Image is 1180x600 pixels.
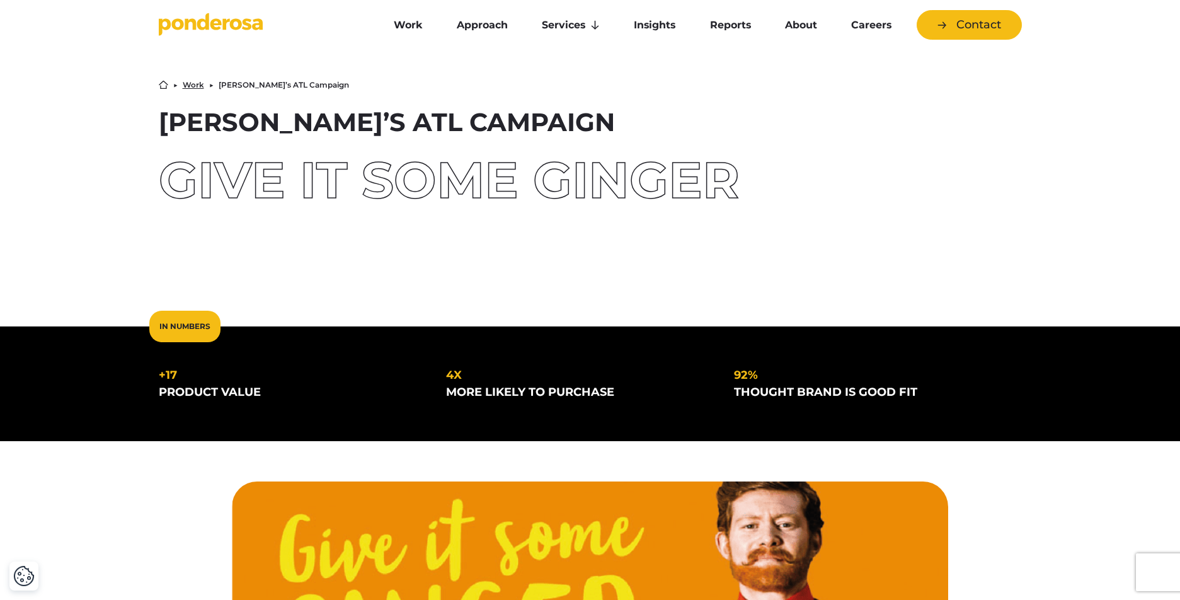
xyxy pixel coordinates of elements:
a: Careers [837,12,906,38]
button: Cookie Settings [13,565,35,587]
a: Reports [696,12,765,38]
div: In Numbers [149,311,221,342]
div: more likely to purchase [446,384,714,401]
img: Revisit consent button [13,565,35,587]
li: ▶︎ [173,81,178,89]
div: Give it some ginger [159,155,1022,205]
a: Contact [917,10,1022,40]
div: thought brand is good fit [734,384,1002,401]
a: Go to homepage [159,13,360,38]
a: About [770,12,832,38]
a: Insights [619,12,690,38]
li: [PERSON_NAME]’s ATL Campaign [219,81,349,89]
div: 92% [734,367,1002,384]
a: Work [183,81,204,89]
li: ▶︎ [209,81,214,89]
div: 4x [446,367,714,384]
div: +17 [159,367,427,384]
div: product value [159,384,427,401]
a: Approach [442,12,522,38]
a: Services [527,12,614,38]
a: Home [159,80,168,89]
h1: [PERSON_NAME]’s ATL Campaign [159,110,1022,135]
a: Work [379,12,437,38]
